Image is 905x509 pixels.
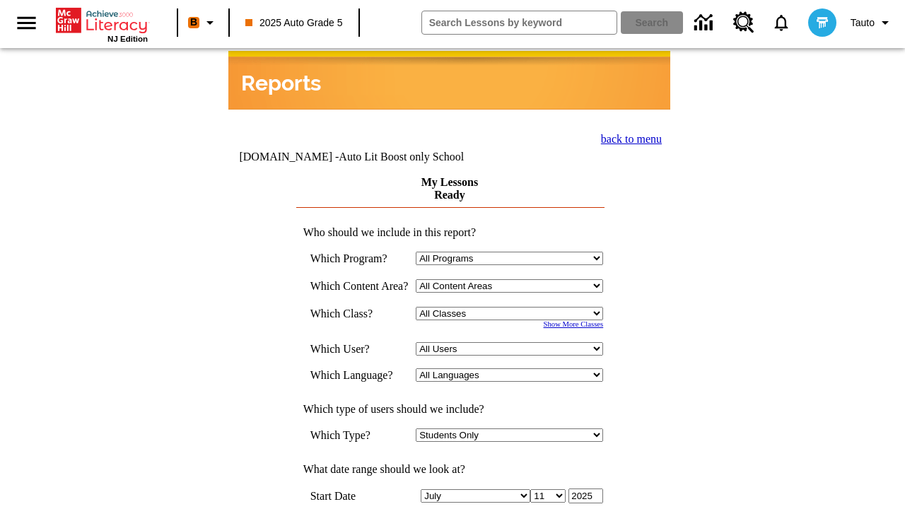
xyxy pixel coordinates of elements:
[296,403,604,416] td: Which type of users should we include?
[725,4,763,42] a: Resource Center, Will open in new tab
[800,4,845,41] button: Select a new avatar
[310,307,409,320] td: Which Class?
[851,16,875,30] span: Tauto
[310,368,409,382] td: Which Language?
[310,280,409,292] nobr: Which Content Area?
[845,10,899,35] button: Profile/Settings
[808,8,836,37] img: avatar image
[182,10,224,35] button: Boost Class color is orange. Change class color
[310,252,409,265] td: Which Program?
[296,226,604,239] td: Who should we include in this report?
[6,2,47,44] button: Open side menu
[686,4,725,42] a: Data Center
[310,428,409,442] td: Which Type?
[56,5,148,43] div: Home
[296,463,604,476] td: What date range should we look at?
[239,151,499,163] td: [DOMAIN_NAME] -
[310,342,409,356] td: Which User?
[601,133,662,145] a: back to menu
[763,4,800,41] a: Notifications
[228,51,670,110] img: header
[422,11,617,34] input: search field
[107,35,148,43] span: NJ Edition
[190,13,197,31] span: B
[421,176,478,201] a: My Lessons Ready
[544,320,604,328] a: Show More Classes
[339,151,464,163] nobr: Auto Lit Boost only School
[245,16,343,30] span: 2025 Auto Grade 5
[310,488,409,503] td: Start Date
